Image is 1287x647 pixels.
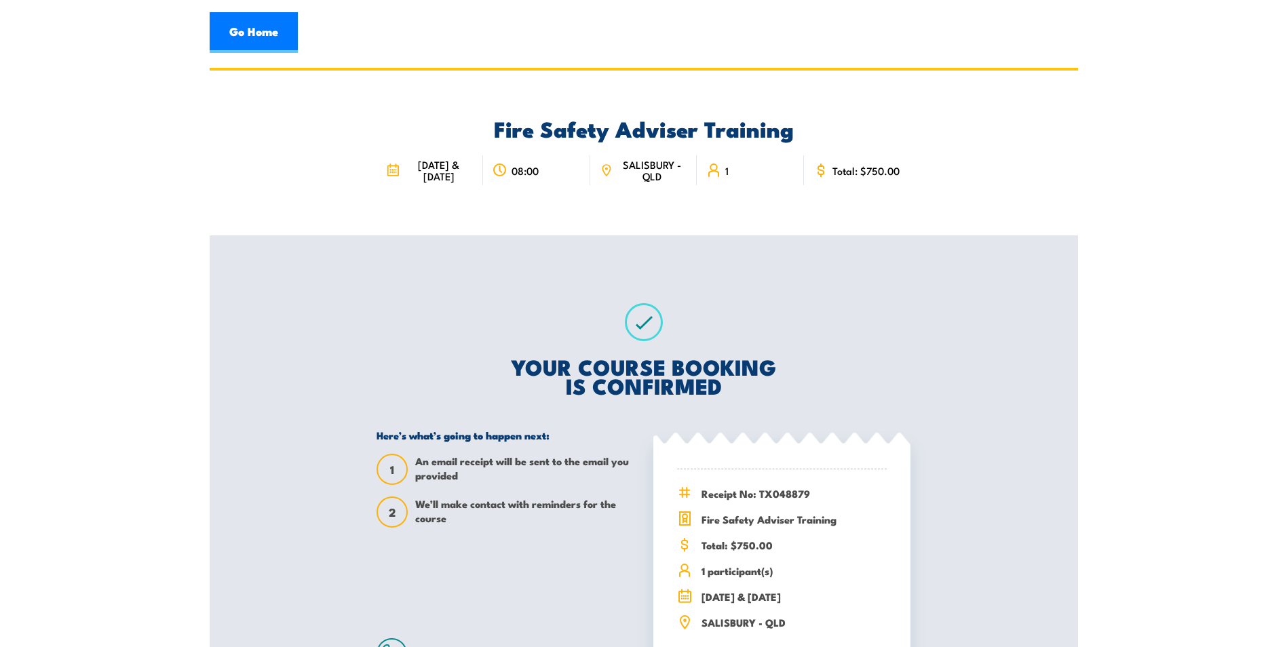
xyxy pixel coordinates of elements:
span: SALISBURY - QLD [702,614,887,630]
span: Total: $750.00 [702,537,887,553]
h5: Here’s what’s going to happen next: [377,429,634,442]
span: 1 participant(s) [702,563,887,579]
span: Fire Safety Adviser Training [702,511,887,527]
span: SALISBURY - QLD [617,159,687,182]
span: We’ll make contact with reminders for the course [415,496,634,528]
span: 1 [378,463,406,477]
span: [DATE] & [DATE] [702,589,887,604]
h2: YOUR COURSE BOOKING IS CONFIRMED [377,357,910,395]
span: [DATE] & [DATE] [404,159,474,182]
span: Receipt No: TX048879 [702,486,887,501]
h2: Fire Safety Adviser Training [377,119,910,138]
span: 1 [725,165,729,176]
a: Go Home [210,12,298,53]
span: 2 [378,505,406,519]
span: Total: $750.00 [832,165,900,176]
span: 08:00 [512,165,539,176]
span: An email receipt will be sent to the email you provided [415,454,634,485]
